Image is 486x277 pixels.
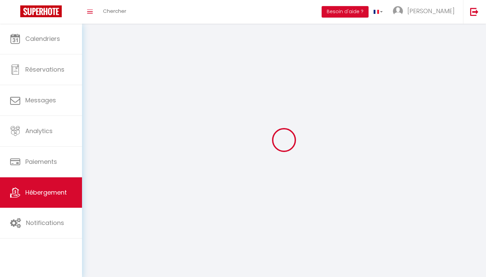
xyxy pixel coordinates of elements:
[25,157,57,166] span: Paiements
[407,7,455,15] span: [PERSON_NAME]
[25,188,67,197] span: Hébergement
[103,7,126,15] span: Chercher
[25,65,64,74] span: Réservations
[26,219,64,227] span: Notifications
[393,6,403,16] img: ...
[25,34,60,43] span: Calendriers
[25,96,56,104] span: Messages
[470,7,479,16] img: logout
[322,6,369,18] button: Besoin d'aide ?
[20,5,62,17] img: Super Booking
[25,127,53,135] span: Analytics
